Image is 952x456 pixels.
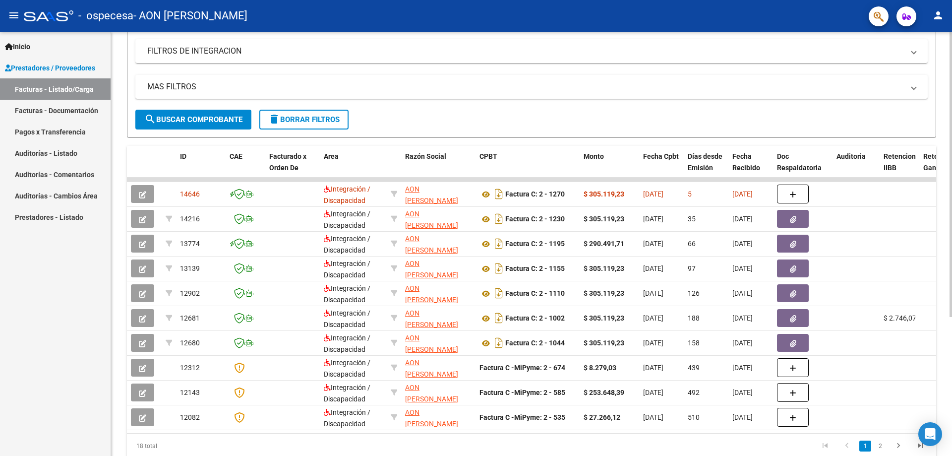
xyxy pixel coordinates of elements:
[180,289,200,297] span: 12902
[492,211,505,227] i: Descargar documento
[405,357,472,378] div: 20344305855
[732,264,753,272] span: [DATE]
[777,152,822,172] span: Doc Respaldatoria
[505,315,565,323] strong: Factura C: 2 - 1002
[732,339,753,347] span: [DATE]
[180,190,200,198] span: 14646
[405,382,472,403] div: 20344305855
[176,146,226,190] datatable-header-cell: ID
[324,334,370,353] span: Integración / Discapacidad
[873,438,888,455] li: page 2
[688,264,696,272] span: 97
[492,335,505,351] i: Descargar documento
[884,314,916,322] span: $ 2.746,07
[732,289,753,297] span: [DATE]
[773,146,833,190] datatable-header-cell: Doc Respaldatoria
[180,364,200,372] span: 12312
[405,334,458,353] span: AON [PERSON_NAME]
[688,314,700,322] span: 188
[643,152,679,160] span: Fecha Cpbt
[688,339,700,347] span: 158
[5,41,30,52] span: Inicio
[505,290,565,298] strong: Factura C: 2 - 1110
[405,384,458,403] span: AON [PERSON_NAME]
[492,285,505,301] i: Descargar documento
[320,146,387,190] datatable-header-cell: Area
[837,441,856,452] a: go to previous page
[643,215,663,223] span: [DATE]
[643,289,663,297] span: [DATE]
[688,389,700,396] span: 492
[816,441,834,452] a: go to first page
[180,314,200,322] span: 12681
[135,39,928,63] mat-expansion-panel-header: FILTROS DE INTEGRACION
[732,314,753,322] span: [DATE]
[405,210,458,229] span: AON [PERSON_NAME]
[889,441,908,452] a: go to next page
[405,408,458,428] span: AON [PERSON_NAME]
[479,152,497,160] span: CPBT
[405,332,472,353] div: 20344305855
[5,63,95,73] span: Prestadores / Proveedores
[144,115,242,124] span: Buscar Comprobante
[268,113,280,125] mat-icon: delete
[265,146,320,190] datatable-header-cell: Facturado x Orden De
[505,265,565,273] strong: Factura C: 2 - 1155
[728,146,773,190] datatable-header-cell: Fecha Recibido
[505,215,565,223] strong: Factura C: 2 - 1230
[492,236,505,252] i: Descargar documento
[584,339,624,347] strong: $ 305.119,23
[505,339,565,347] strong: Factura C: 2 - 1044
[584,240,624,248] strong: $ 290.491,71
[405,284,458,304] span: AON [PERSON_NAME]
[584,314,624,322] strong: $ 305.119,23
[732,152,760,172] span: Fecha Recibido
[684,146,728,190] datatable-header-cell: Días desde Emisión
[230,152,242,160] span: CAE
[324,384,370,403] span: Integración / Discapacidad
[226,146,265,190] datatable-header-cell: CAE
[492,261,505,276] i: Descargar documento
[643,364,663,372] span: [DATE]
[405,185,458,204] span: AON [PERSON_NAME]
[135,75,928,99] mat-expansion-panel-header: MAS FILTROS
[144,113,156,125] mat-icon: search
[880,146,919,190] datatable-header-cell: Retencion IIBB
[324,309,370,328] span: Integración / Discapacidad
[180,339,200,347] span: 12680
[584,389,624,396] strong: $ 253.648,39
[911,441,930,452] a: go to last page
[324,152,339,160] span: Area
[268,115,340,124] span: Borrar Filtros
[405,260,458,279] span: AON [PERSON_NAME]
[492,186,505,202] i: Descargar documento
[874,441,886,452] a: 2
[858,438,873,455] li: page 1
[688,240,696,248] span: 66
[405,407,472,428] div: 20344305855
[405,152,446,160] span: Razón Social
[405,308,472,328] div: 20344305855
[492,310,505,326] i: Descargar documento
[639,146,684,190] datatable-header-cell: Fecha Cpbt
[147,46,904,57] mat-panel-title: FILTROS DE INTEGRACION
[688,215,696,223] span: 35
[180,389,200,396] span: 12143
[405,233,472,254] div: 20344305855
[932,9,944,21] mat-icon: person
[732,215,753,223] span: [DATE]
[324,185,370,204] span: Integración / Discapacidad
[180,152,186,160] span: ID
[324,260,370,279] span: Integración / Discapacidad
[180,240,200,248] span: 13774
[479,364,565,372] strong: Factura C -MiPyme: 2 - 674
[732,190,753,198] span: [DATE]
[324,284,370,304] span: Integración / Discapacidad
[584,364,616,372] strong: $ 8.279,03
[405,235,458,254] span: AON [PERSON_NAME]
[836,152,866,160] span: Auditoria
[584,215,624,223] strong: $ 305.119,23
[401,146,476,190] datatable-header-cell: Razón Social
[476,146,580,190] datatable-header-cell: CPBT
[180,215,200,223] span: 14216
